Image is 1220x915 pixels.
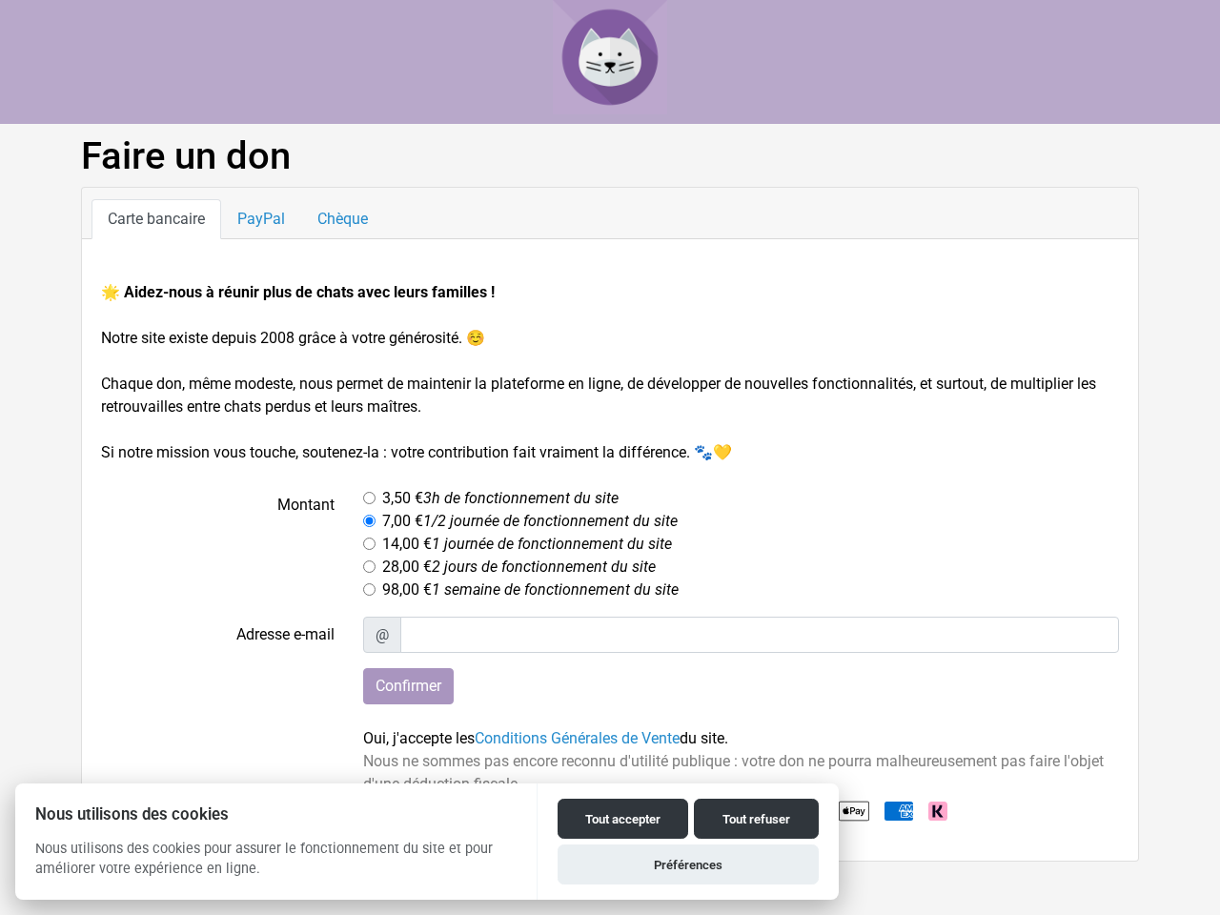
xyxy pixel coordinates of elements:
i: 1 semaine de fonctionnement du site [432,580,679,599]
label: Montant [87,487,349,601]
p: Nous utilisons des cookies pour assurer le fonctionnement du site et pour améliorer votre expérie... [15,839,537,894]
label: 7,00 € [382,510,678,533]
label: 3,50 € [382,487,619,510]
button: Préférences [558,844,819,884]
input: Confirmer [363,668,454,704]
form: Notre site existe depuis 2008 grâce à votre générosité. ☺️ Chaque don, même modeste, nous permet ... [101,281,1119,826]
a: Conditions Générales de Vente [475,729,680,747]
label: 28,00 € [382,556,656,579]
h2: Nous utilisons des cookies [15,805,537,823]
i: 1 journée de fonctionnement du site [432,535,672,553]
strong: 🌟 Aidez-nous à réunir plus de chats avec leurs familles ! [101,283,495,301]
button: Tout accepter [558,799,688,839]
label: 98,00 € [382,579,679,601]
span: Oui, j'accepte les du site. [363,729,728,747]
a: PayPal [221,199,301,239]
img: Apple Pay [839,796,869,826]
a: Chèque [301,199,384,239]
button: Tout refuser [694,799,819,839]
i: 1/2 journée de fonctionnement du site [423,512,678,530]
i: 2 jours de fonctionnement du site [432,558,656,576]
img: Klarna [928,802,947,821]
h1: Faire un don [81,133,1139,179]
label: Adresse e-mail [87,617,349,653]
a: Carte bancaire [91,199,221,239]
img: American Express [884,802,913,821]
span: Nous ne sommes pas encore reconnu d'utilité publique : votre don ne pourra malheureusement pas fa... [363,752,1104,793]
i: 3h de fonctionnement du site [423,489,619,507]
span: @ [363,617,401,653]
label: 14,00 € [382,533,672,556]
